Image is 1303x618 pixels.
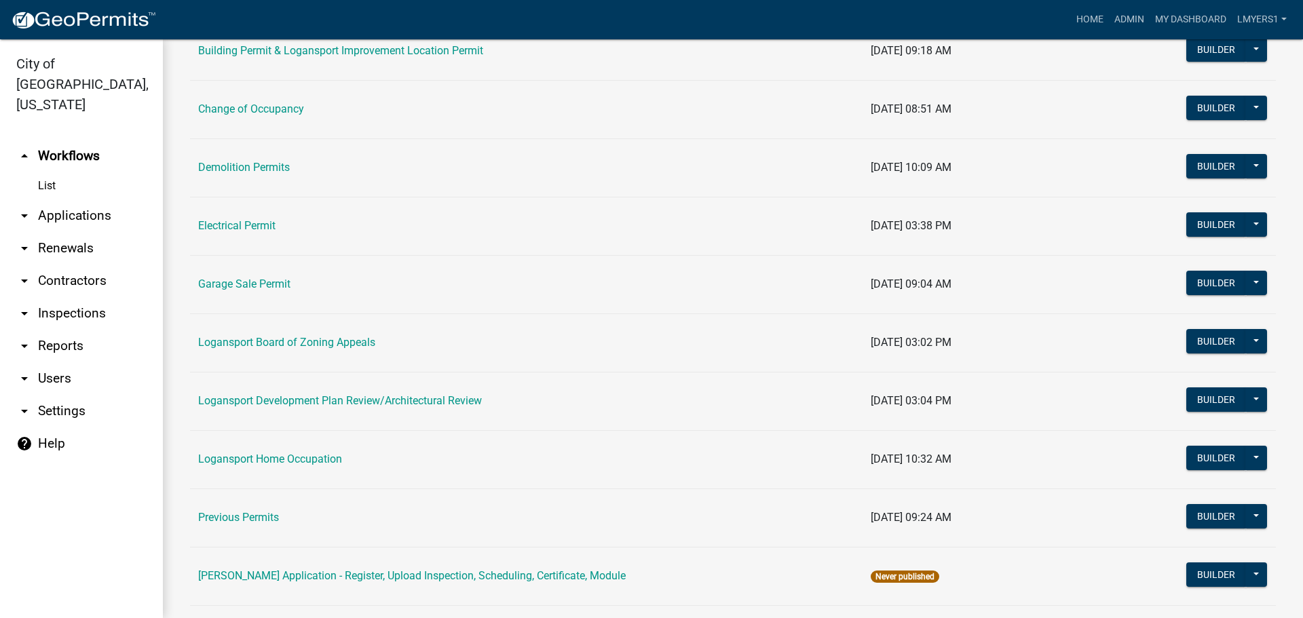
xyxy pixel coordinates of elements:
span: [DATE] 09:18 AM [871,44,951,57]
a: Garage Sale Permit [198,277,290,290]
button: Builder [1186,329,1246,353]
i: arrow_drop_down [16,338,33,354]
button: Builder [1186,271,1246,295]
i: arrow_drop_down [16,208,33,224]
a: Logansport Board of Zoning Appeals [198,336,375,349]
button: Builder [1186,37,1246,62]
span: Never published [871,571,939,583]
span: [DATE] 08:51 AM [871,102,951,115]
a: Electrical Permit [198,219,276,232]
button: Builder [1186,504,1246,528]
i: help [16,436,33,452]
i: arrow_drop_down [16,305,33,322]
span: [DATE] 09:24 AM [871,511,951,524]
span: [DATE] 03:04 PM [871,394,951,407]
a: Demolition Permits [198,161,290,174]
button: Builder [1186,212,1246,237]
button: Builder [1186,446,1246,470]
a: Previous Permits [198,511,279,524]
a: lmyers1 [1232,7,1292,33]
a: My Dashboard [1150,7,1232,33]
span: [DATE] 10:09 AM [871,161,951,174]
span: [DATE] 09:04 AM [871,277,951,290]
a: [PERSON_NAME] Application - Register, Upload Inspection, Scheduling, Certificate, Module [198,569,626,582]
a: Home [1071,7,1109,33]
span: [DATE] 03:38 PM [871,219,951,232]
a: Change of Occupancy [198,102,304,115]
i: arrow_drop_down [16,370,33,387]
span: [DATE] 03:02 PM [871,336,951,349]
a: Logansport Home Occupation [198,452,342,465]
button: Builder [1186,562,1246,587]
i: arrow_drop_down [16,273,33,289]
a: Admin [1109,7,1150,33]
button: Builder [1186,154,1246,178]
button: Builder [1186,96,1246,120]
span: [DATE] 10:32 AM [871,452,951,465]
button: Builder [1186,387,1246,412]
i: arrow_drop_down [16,240,33,256]
i: arrow_drop_up [16,148,33,164]
a: Building Permit & Logansport Improvement Location Permit [198,44,483,57]
a: Logansport Development Plan Review/Architectural Review [198,394,482,407]
i: arrow_drop_down [16,403,33,419]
